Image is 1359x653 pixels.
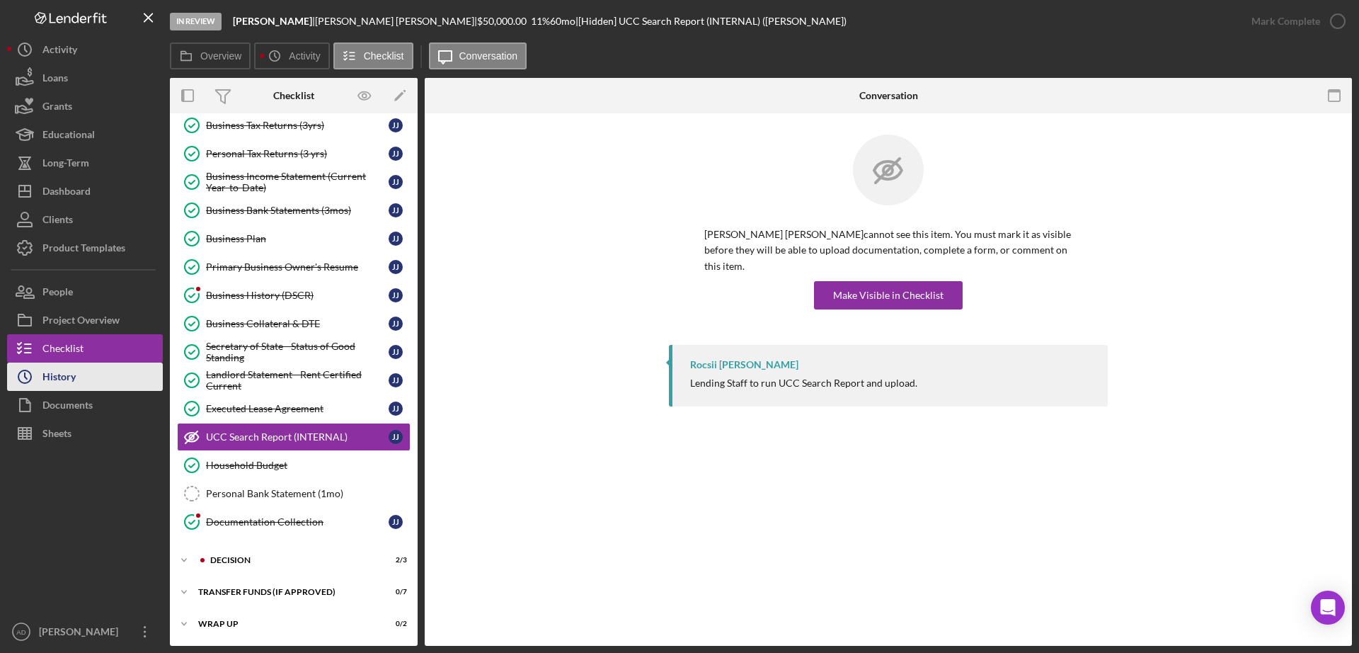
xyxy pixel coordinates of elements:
[206,516,389,528] div: Documentation Collection
[177,281,411,310] a: Business History (DSCR)JJ
[198,620,372,628] div: Wrap Up
[42,306,120,338] div: Project Overview
[254,42,329,69] button: Activity
[833,281,944,310] div: Make Visible in Checklist
[177,338,411,366] a: Secretary of State - Status of Good StandingJJ
[690,359,798,370] div: Rocsii [PERSON_NAME]
[389,232,403,246] div: J J
[42,278,73,310] div: People
[7,177,163,205] button: Dashboard
[389,260,403,274] div: J J
[7,205,163,234] button: Clients
[177,225,411,253] a: Business PlanJJ
[550,16,575,27] div: 60 mo
[575,16,847,27] div: | [Hidden] UCC Search Report (INTERNAL) ([PERSON_NAME])
[206,233,389,244] div: Business Plan
[859,90,918,101] div: Conversation
[42,64,68,96] div: Loans
[206,403,389,414] div: Executed Lease Agreement
[477,16,531,27] div: $50,000.00
[382,620,407,628] div: 0 / 2
[333,42,413,69] button: Checklist
[7,363,163,391] button: History
[7,234,163,262] button: Product Templates
[389,175,403,189] div: J J
[7,35,163,64] button: Activity
[233,16,315,27] div: |
[206,261,389,273] div: Primary Business Owner's Resume
[206,205,389,216] div: Business Bank Statements (3mos)
[177,310,411,338] a: Business Collateral & DTEJJ
[382,588,407,596] div: 0 / 7
[42,177,91,209] div: Dashboard
[1311,591,1345,625] div: Open Intercom Messenger
[16,628,25,636] text: AD
[389,345,403,359] div: J J
[177,479,411,508] a: Personal Bank Statement (1mo)
[177,366,411,394] a: Landlord Statement - Rent Certified CurrentJJ
[198,588,372,596] div: Transfer Funds (If Approved)
[177,196,411,225] a: Business Bank Statements (3mos)JJ
[177,168,411,196] a: Business Income Statement (Current Year-to-Date)JJ
[42,419,71,451] div: Sheets
[459,50,518,62] label: Conversation
[1237,7,1352,35] button: Mark Complete
[389,147,403,161] div: J J
[42,120,95,152] div: Educational
[177,508,411,536] a: Documentation CollectionJJ
[177,423,411,451] a: UCC Search Report (INTERNAL)JJ
[177,111,411,140] a: Business Tax Returns (3yrs)JJ
[1251,7,1320,35] div: Mark Complete
[42,149,89,181] div: Long-Term
[206,341,389,363] div: Secretary of State - Status of Good Standing
[7,278,163,306] button: People
[42,334,84,366] div: Checklist
[389,515,403,529] div: J J
[206,488,410,499] div: Personal Bank Statement (1mo)
[814,281,963,310] button: Make Visible in Checklist
[42,363,76,394] div: History
[206,431,389,443] div: UCC Search Report (INTERNAL)
[206,120,389,131] div: Business Tax Returns (3yrs)
[200,50,241,62] label: Overview
[382,556,407,564] div: 2 / 3
[170,13,222,30] div: In Review
[531,16,550,27] div: 11 %
[206,318,389,329] div: Business Collateral & DTE
[35,618,127,649] div: [PERSON_NAME]
[704,227,1072,274] p: [PERSON_NAME] [PERSON_NAME] cannot see this item. You must mark it as visible before they will be...
[7,64,163,92] button: Loans
[389,203,403,217] div: J J
[206,369,389,392] div: Landlord Statement - Rent Certified Current
[273,90,314,101] div: Checklist
[364,50,404,62] label: Checklist
[177,140,411,168] a: Personal Tax Returns (3 yrs)JJ
[389,402,403,416] div: J J
[7,391,163,419] button: Documents
[7,334,163,363] button: Checklist
[170,42,251,69] button: Overview
[210,556,372,564] div: Decision
[389,317,403,331] div: J J
[7,149,163,177] button: Long-Term
[177,394,411,423] a: Executed Lease AgreementJJ
[7,306,163,334] button: Project Overview
[7,618,163,646] button: AD[PERSON_NAME]
[315,16,477,27] div: [PERSON_NAME] [PERSON_NAME] |
[42,92,72,124] div: Grants
[7,419,163,448] button: Sheets
[7,92,163,120] button: Grants
[206,148,389,159] div: Personal Tax Returns (3 yrs)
